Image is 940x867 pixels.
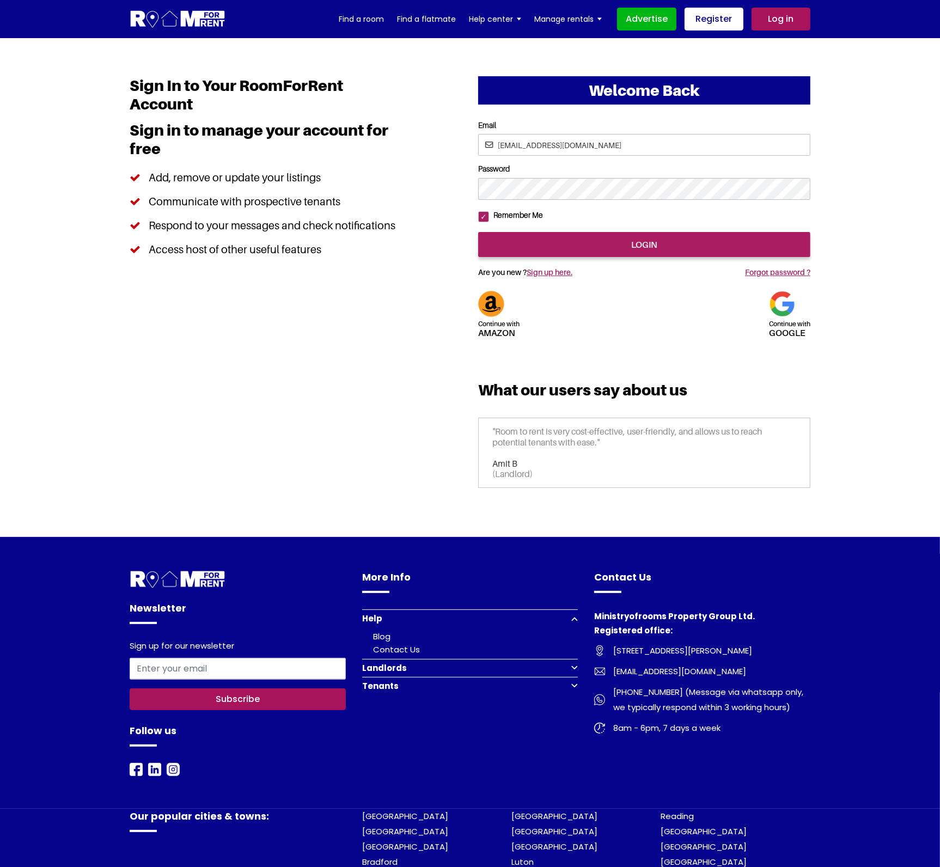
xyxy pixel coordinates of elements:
a: [GEOGRAPHIC_DATA] [511,810,597,822]
img: Room For Rent [594,694,605,705]
li: Respond to your messages and check notifications [130,213,404,237]
a: [GEOGRAPHIC_DATA] [362,841,448,852]
img: Room For Rent [594,645,605,656]
span: 8am - 6pm, 7 days a week [605,721,721,736]
button: Subscribe [130,688,346,710]
a: LinkedIn [148,763,161,776]
img: Google [769,291,795,317]
label: Remember Me [489,211,543,220]
a: Log in [752,8,810,30]
input: login [478,232,810,257]
a: Manage rentals [534,11,602,27]
li: Access host of other useful features [130,237,404,261]
img: Room For Rent [130,763,143,776]
a: [GEOGRAPHIC_DATA] [511,841,597,852]
a: [STREET_ADDRESS][PERSON_NAME] [594,643,810,658]
label: Email [478,121,810,130]
h4: Newsletter [130,601,346,624]
a: [GEOGRAPHIC_DATA] [661,841,747,852]
a: [GEOGRAPHIC_DATA] [362,810,448,822]
a: Blog [373,631,390,642]
a: [PHONE_NUMBER] (Message via whatsapp only, we typically respond within 3 working hours) [594,685,810,715]
a: Find a room [339,11,384,27]
img: Amazon [478,291,504,317]
h6: Amit B [492,459,796,469]
a: Advertise [617,8,676,30]
li: Add, remove or update your listings [130,166,404,190]
a: Register [685,8,743,30]
img: Room For Rent [167,763,180,776]
h4: Follow us [130,723,346,747]
a: Continue withAmazon [478,297,520,337]
h5: google [769,317,810,337]
h3: What our users say about us [478,381,810,407]
span: [PHONE_NUMBER] (Message via whatsapp only, we typically respond within 3 working hours) [605,685,810,715]
h4: More Info [362,570,578,593]
img: Room For Rent [130,570,226,590]
a: Contact Us [373,644,420,655]
h1: Sign In to Your RoomForRent Account [130,76,404,121]
a: Sign up here. [527,267,572,277]
a: Help center [469,11,521,27]
button: Landlords [362,659,578,677]
label: Sign up for our newsletter [130,641,234,654]
h4: Contact Us [594,570,810,593]
span: [STREET_ADDRESS][PERSON_NAME] [605,643,752,658]
a: Find a flatmate [397,11,456,27]
a: [GEOGRAPHIC_DATA] [511,826,597,837]
a: [GEOGRAPHIC_DATA] [362,826,448,837]
h4: Our popular cities & towns: [130,809,346,832]
h5: Are you new ? [478,257,665,283]
label: Password [478,164,810,174]
input: Email [478,134,810,156]
input: Enter your email [130,658,346,680]
a: Forgot password ? [745,267,810,277]
button: Tenants [362,677,578,695]
h5: Amazon [478,317,520,337]
a: [EMAIL_ADDRESS][DOMAIN_NAME] [594,664,810,679]
li: Communicate with prospective tenants [130,190,404,213]
a: Continue withgoogle [769,297,810,337]
a: Instagram [167,763,180,776]
a: Reading [661,810,694,822]
img: Room For Rent [148,763,161,776]
p: "Room to rent is very cost-effective, user-friendly, and allows us to reach potential tenants wit... [492,426,796,458]
span: Continue with [769,320,810,328]
h4: Ministryofrooms Property Group Ltd. Registered office: [594,609,810,643]
a: [GEOGRAPHIC_DATA] [661,826,747,837]
img: Room For Rent [594,666,605,677]
button: Help [362,609,578,627]
span: Continue with [478,320,520,328]
a: 8am - 6pm, 7 days a week [594,721,810,736]
span: [EMAIL_ADDRESS][DOMAIN_NAME] [605,664,746,679]
h2: Welcome Back [478,76,810,105]
h3: Sign in to manage your account for free [130,121,404,166]
img: Room For Rent [594,723,605,734]
a: Facebook [130,763,143,776]
img: Logo for Room for Rent, featuring a welcoming design with a house icon and modern typography [130,9,226,29]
